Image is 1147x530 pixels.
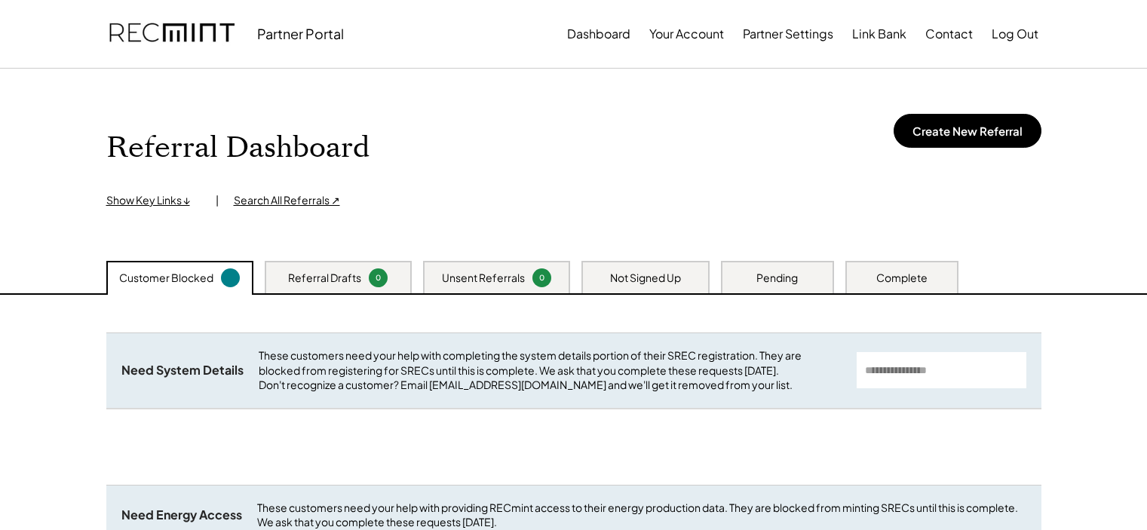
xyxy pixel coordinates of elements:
[121,363,244,378] div: Need System Details
[610,271,681,286] div: Not Signed Up
[259,348,842,393] div: These customers need your help with completing the system details portion of their SREC registrat...
[216,193,219,208] div: |
[535,272,549,283] div: 0
[567,19,630,49] button: Dashboard
[756,271,798,286] div: Pending
[992,19,1038,49] button: Log Out
[894,114,1041,148] button: Create New Referral
[422,106,505,189] img: yH5BAEAAAAALAAAAAABAAEAAAIBRAA7
[442,271,525,286] div: Unsent Referrals
[371,272,385,283] div: 0
[925,19,973,49] button: Contact
[649,19,724,49] button: Your Account
[106,130,370,166] h1: Referral Dashboard
[743,19,833,49] button: Partner Settings
[257,501,1026,530] div: These customers need your help with providing RECmint access to their energy production data. The...
[121,507,242,523] div: Need Energy Access
[257,25,344,42] div: Partner Portal
[288,271,361,286] div: Referral Drafts
[109,8,235,60] img: recmint-logotype%403x.png
[852,19,906,49] button: Link Bank
[876,271,928,286] div: Complete
[234,193,340,208] div: Search All Referrals ↗
[119,271,213,286] div: Customer Blocked
[106,193,201,208] div: Show Key Links ↓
